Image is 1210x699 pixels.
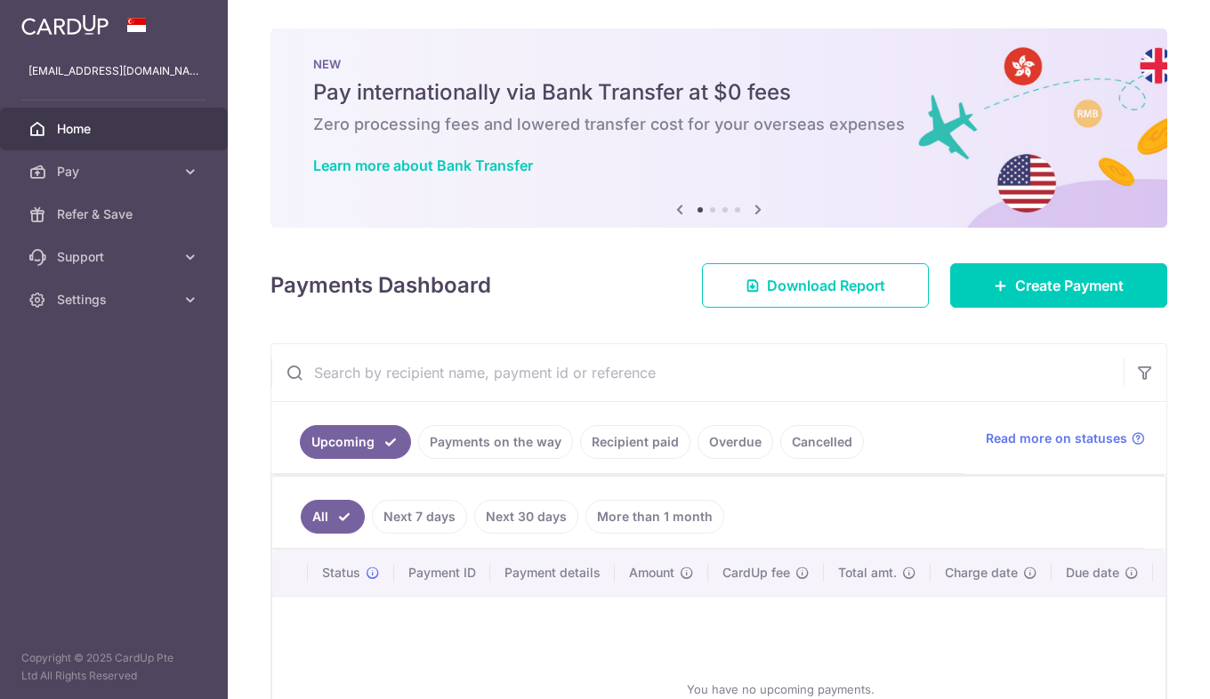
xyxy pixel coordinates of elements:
span: Create Payment [1015,275,1124,296]
span: Download Report [767,275,885,296]
a: Create Payment [950,263,1167,308]
p: [EMAIL_ADDRESS][DOMAIN_NAME] [28,62,199,80]
span: Charge date [945,564,1018,582]
span: Due date [1066,564,1119,582]
img: Bank transfer banner [270,28,1167,228]
a: Payments on the way [418,425,573,459]
img: CardUp [21,14,109,36]
input: Search by recipient name, payment id or reference [271,344,1124,401]
h4: Payments Dashboard [270,269,491,301]
span: Read more on statuses [986,430,1127,447]
span: CardUp fee [722,564,790,582]
h6: Zero processing fees and lowered transfer cost for your overseas expenses [313,114,1125,135]
a: Read more on statuses [986,430,1145,447]
span: Settings [57,291,174,309]
a: Overdue [698,425,773,459]
span: Home [57,120,174,138]
span: Total amt. [838,564,897,582]
a: Recipient paid [580,425,690,459]
span: Amount [629,564,674,582]
th: Payment details [490,550,615,596]
a: All [301,500,365,534]
a: Cancelled [780,425,864,459]
a: Learn more about Bank Transfer [313,157,533,174]
span: Refer & Save [57,205,174,223]
span: Pay [57,163,174,181]
a: Next 7 days [372,500,467,534]
p: NEW [313,57,1125,71]
h5: Pay internationally via Bank Transfer at $0 fees [313,78,1125,107]
span: Status [322,564,360,582]
a: Download Report [702,263,929,308]
span: Support [57,248,174,266]
th: Payment ID [394,550,490,596]
a: More than 1 month [585,500,724,534]
a: Next 30 days [474,500,578,534]
a: Upcoming [300,425,411,459]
